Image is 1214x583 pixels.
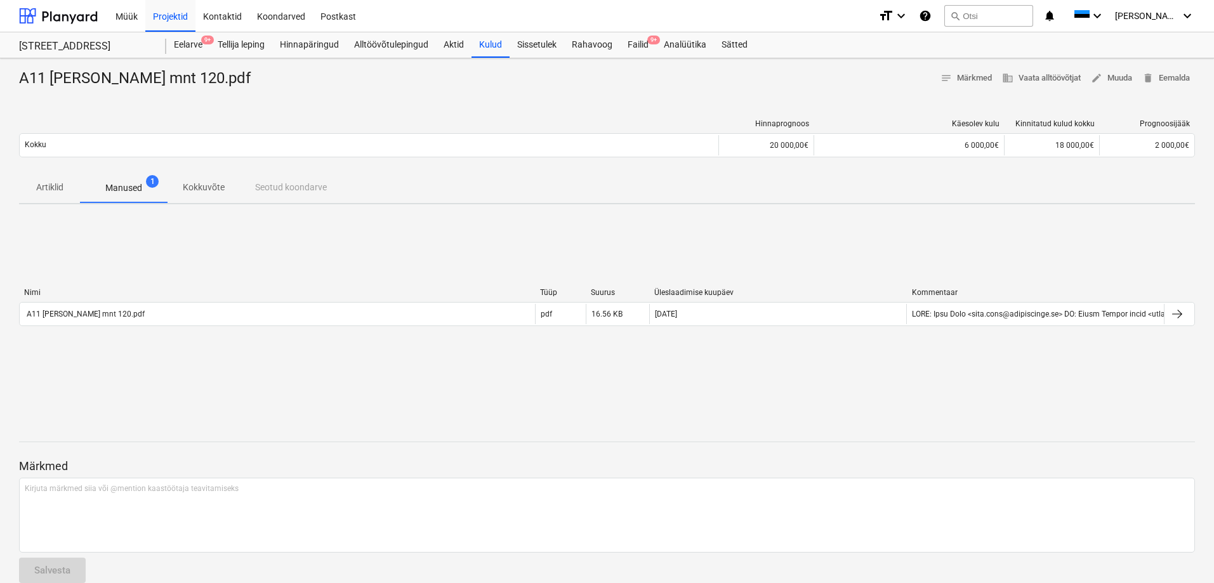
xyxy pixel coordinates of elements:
[183,181,225,194] p: Kokkuvõte
[436,32,472,58] a: Aktid
[1105,119,1190,128] div: Prognoosijääk
[24,288,530,297] div: Nimi
[1010,119,1095,128] div: Kinnitatud kulud kokku
[654,288,902,297] div: Üleslaadimise kuupäev
[940,71,992,86] span: Märkmed
[166,32,210,58] a: Eelarve9+
[878,8,894,23] i: format_size
[540,288,581,297] div: Tüüp
[950,11,960,21] span: search
[541,310,552,318] div: pdf
[34,181,65,194] p: Artiklid
[655,310,677,318] div: [DATE]
[19,69,261,89] div: A11 [PERSON_NAME] mnt 120.pdf
[510,32,564,58] a: Sissetulek
[935,69,997,88] button: Märkmed
[819,141,999,150] div: 6 000,00€
[591,310,623,318] div: 16.56 KB
[201,36,214,44] span: 9+
[912,288,1159,297] div: Kommentaar
[656,32,714,58] a: Analüütika
[1151,522,1214,583] iframe: Chat Widget
[1155,141,1189,150] span: 2 000,00€
[894,8,909,23] i: keyboard_arrow_down
[1091,71,1132,86] span: Muuda
[1142,71,1190,86] span: Eemalda
[1086,69,1137,88] button: Muuda
[105,181,142,195] p: Manused
[1043,8,1056,23] i: notifications
[25,140,46,150] p: Kokku
[997,69,1086,88] button: Vaata alltöövõtjat
[272,32,346,58] a: Hinnapäringud
[620,32,656,58] a: Failid9+
[1002,71,1081,86] span: Vaata alltöövõtjat
[944,5,1033,27] button: Otsi
[1142,72,1154,84] span: delete
[591,288,644,297] div: Suurus
[1002,72,1013,84] span: business
[647,36,660,44] span: 9+
[940,72,952,84] span: notes
[25,310,145,318] div: A11 [PERSON_NAME] mnt 120.pdf
[718,135,814,155] div: 20 000,00€
[1180,8,1195,23] i: keyboard_arrow_down
[1004,135,1099,155] div: 18 000,00€
[1091,72,1102,84] span: edit
[1115,11,1178,21] span: [PERSON_NAME]
[1090,8,1105,23] i: keyboard_arrow_down
[166,32,210,58] div: Eelarve
[346,32,436,58] a: Alltöövõtulepingud
[1137,69,1195,88] button: Eemalda
[472,32,510,58] a: Kulud
[146,175,159,188] span: 1
[919,8,932,23] i: Abikeskus
[19,459,1195,474] p: Märkmed
[210,32,272,58] a: Tellija leping
[714,32,755,58] a: Sätted
[819,119,1000,128] div: Käesolev kulu
[564,32,620,58] a: Rahavoog
[620,32,656,58] div: Failid
[19,40,151,53] div: [STREET_ADDRESS]
[724,119,809,128] div: Hinnaprognoos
